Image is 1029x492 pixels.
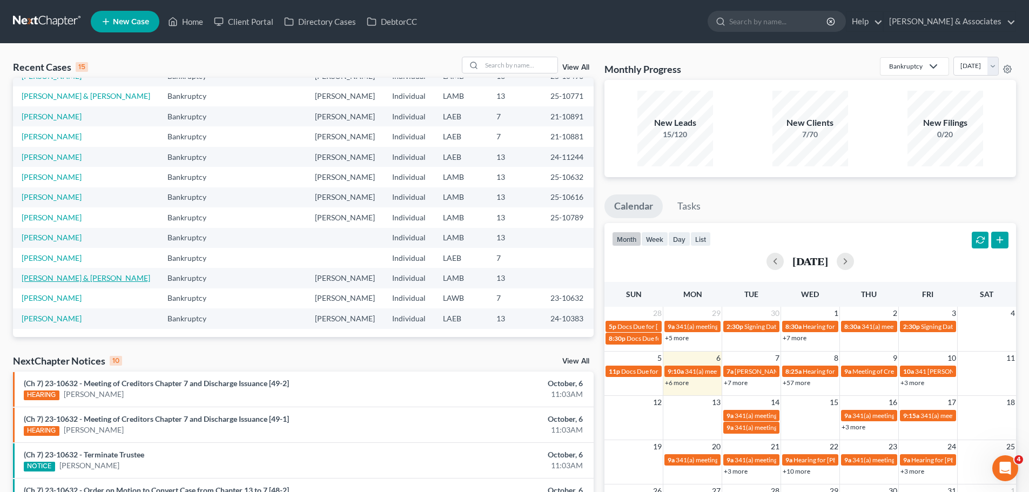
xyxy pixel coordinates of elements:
span: 22 [829,440,839,453]
td: 24-10383 [542,308,594,328]
span: 19 [652,440,663,453]
td: Individual [384,187,434,207]
span: Hearing for [PERSON_NAME] [803,367,887,375]
div: 0/20 [907,129,983,140]
span: 12 [652,396,663,409]
span: 8:30a [844,322,860,331]
a: [PERSON_NAME] [22,213,82,222]
td: 13 [488,147,542,167]
span: 341 [PERSON_NAME] [915,367,978,375]
a: [PERSON_NAME] [22,192,82,201]
button: week [641,232,668,246]
td: Individual [384,167,434,187]
td: 25-10771 [542,86,594,106]
a: +57 more [783,379,810,387]
a: [PERSON_NAME] [22,253,82,262]
td: [PERSON_NAME] [306,268,384,288]
td: Bankruptcy [159,308,226,328]
td: Individual [384,126,434,146]
span: 2:30p [903,322,920,331]
td: [PERSON_NAME] [306,86,384,106]
td: 21-10891 [542,106,594,126]
div: NextChapter Notices [13,354,122,367]
a: Tasks [668,194,710,218]
td: Individual [384,106,434,126]
td: Individual [384,86,434,106]
a: [PERSON_NAME] [22,152,82,161]
td: [PERSON_NAME] [306,308,384,328]
td: LAEB [434,126,487,146]
span: 8:30a [785,322,802,331]
span: 9a [844,367,851,375]
span: Docs Due for [PERSON_NAME] [627,334,716,342]
td: Bankruptcy [159,268,226,288]
a: DebtorCC [361,12,422,31]
td: 13 [488,308,542,328]
td: 23-10632 [542,288,594,308]
span: 341(a) meeting for [PERSON_NAME] [735,412,839,420]
div: 11:03AM [403,424,583,435]
span: 13 [711,396,722,409]
span: Sun [626,289,642,299]
button: day [668,232,690,246]
td: Bankruptcy [159,288,226,308]
span: 8 [833,352,839,365]
td: [PERSON_NAME] [306,106,384,126]
span: 341(a) meeting for [PERSON_NAME] [735,423,839,432]
td: LAMB [434,86,487,106]
span: 10 [946,352,957,365]
td: 25-10789 [542,207,594,227]
div: Recent Cases [13,60,88,73]
td: 7 [488,126,542,146]
span: New Case [113,18,149,26]
span: 3 [951,307,957,320]
span: 7 [774,352,781,365]
span: 9a [727,412,734,420]
td: [PERSON_NAME] [306,167,384,187]
span: 29 [711,307,722,320]
div: October, 6 [403,378,583,389]
iframe: Intercom live chat [992,455,1018,481]
td: LAMB [434,228,487,248]
span: 9:10a [668,367,684,375]
a: Calendar [604,194,663,218]
span: 341(a) meeting for [PERSON_NAME] [685,367,789,375]
a: [PERSON_NAME] [22,112,82,121]
div: October, 6 [403,449,583,460]
td: 13 [488,228,542,248]
span: 24 [946,440,957,453]
div: 15/120 [637,129,713,140]
td: Bankruptcy [159,207,226,227]
a: [PERSON_NAME] & [PERSON_NAME] [22,273,150,282]
span: 10a [903,367,914,375]
td: 13 [488,167,542,187]
button: month [612,232,641,246]
span: 6 [715,352,722,365]
span: Fri [922,289,933,299]
a: Client Portal [209,12,279,31]
span: 9a [844,412,851,420]
div: 11:03AM [403,460,583,471]
input: Search by name... [729,11,828,31]
span: 7a [727,367,734,375]
td: LAMB [434,187,487,207]
a: [PERSON_NAME] [22,132,82,141]
td: [PERSON_NAME] [306,147,384,167]
span: 28 [652,307,663,320]
div: HEARING [24,426,59,436]
span: 18 [1005,396,1016,409]
span: Signing Date for [PERSON_NAME] & [PERSON_NAME] [744,322,898,331]
div: 11:03AM [403,389,583,400]
a: (Ch 7) 23-10632 - Meeting of Creditors Chapter 7 and Discharge Issuance [49-2] [24,379,289,388]
a: Directory Cases [279,12,361,31]
td: 13 [488,268,542,288]
span: 9a [668,456,675,464]
a: +7 more [724,379,748,387]
div: 15 [76,62,88,72]
span: 5p [609,322,616,331]
span: 341(a) meeting for [PERSON_NAME] [676,456,780,464]
div: HEARING [24,390,59,400]
td: Individual [384,308,434,328]
span: Hearing for [PERSON_NAME] & [PERSON_NAME] [793,456,935,464]
td: LAMB [434,207,487,227]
